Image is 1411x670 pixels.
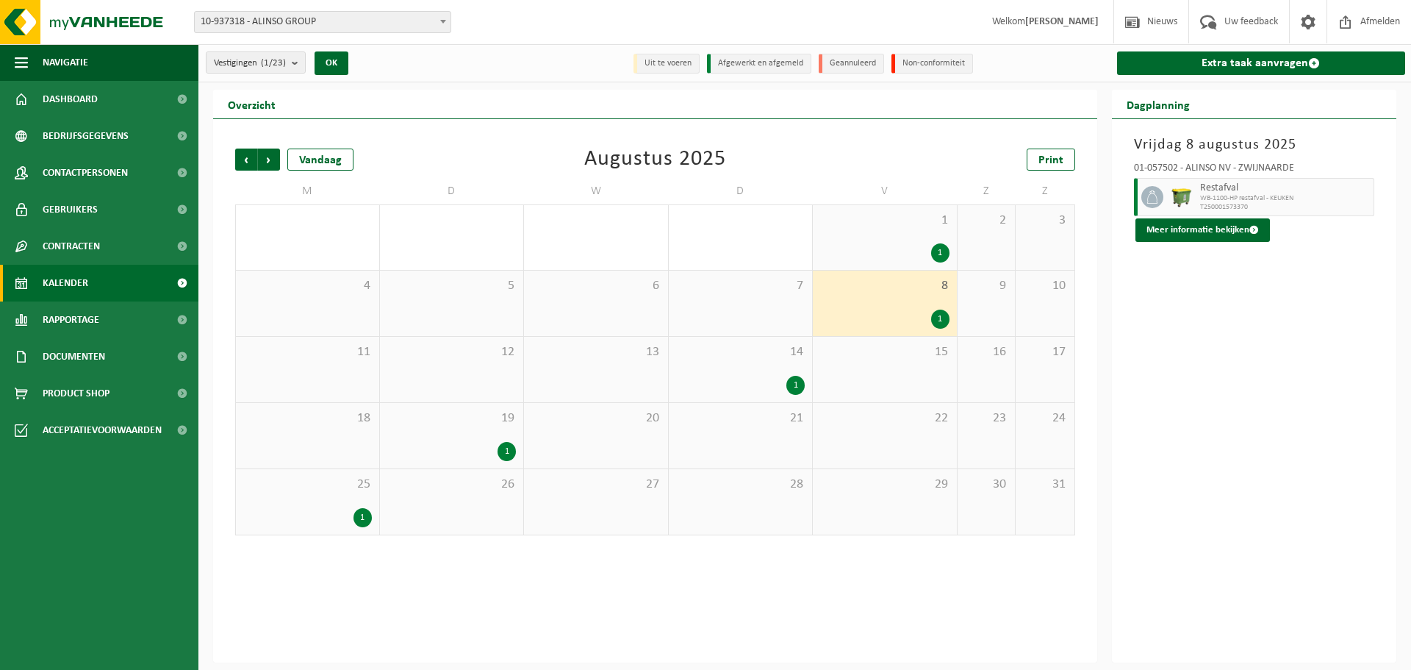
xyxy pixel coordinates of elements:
[206,51,306,74] button: Vestigingen(1/23)
[669,178,814,204] td: D
[820,344,949,360] span: 15
[676,410,805,427] span: 21
[965,344,1008,360] span: 16
[707,54,811,74] li: Afgewerkt en afgemeld
[1135,218,1270,242] button: Meer informatie bekijken
[387,410,517,427] span: 19
[965,278,1008,294] span: 9
[531,410,661,427] span: 20
[213,90,290,118] h2: Overzicht
[1117,51,1406,75] a: Extra taak aanvragen
[813,178,958,204] td: V
[1023,344,1066,360] span: 17
[958,178,1016,204] td: Z
[498,442,516,461] div: 1
[43,191,98,228] span: Gebruikers
[1038,154,1063,166] span: Print
[194,11,451,33] span: 10-937318 - ALINSO GROUP
[287,149,353,171] div: Vandaag
[1171,186,1193,208] img: WB-1100-HPE-GN-50
[820,477,949,493] span: 29
[1200,203,1371,212] span: T250001573370
[965,213,1008,229] span: 2
[820,410,949,427] span: 22
[1016,178,1074,204] td: Z
[235,178,380,204] td: M
[676,278,805,294] span: 7
[214,52,286,74] span: Vestigingen
[243,344,372,360] span: 11
[1200,194,1371,203] span: WB-1100-HP restafval - KEUKEN
[891,54,973,74] li: Non-conformiteit
[43,228,100,265] span: Contracten
[387,278,517,294] span: 5
[387,477,517,493] span: 26
[258,149,280,171] span: Volgende
[1023,213,1066,229] span: 3
[633,54,700,74] li: Uit te voeren
[43,44,88,81] span: Navigatie
[315,51,348,75] button: OK
[43,118,129,154] span: Bedrijfsgegevens
[965,410,1008,427] span: 23
[931,243,949,263] div: 1
[43,338,105,375] span: Documenten
[1200,182,1371,194] span: Restafval
[531,344,661,360] span: 13
[786,376,805,395] div: 1
[243,278,372,294] span: 4
[584,149,726,171] div: Augustus 2025
[380,178,525,204] td: D
[819,54,884,74] li: Geannuleerd
[820,278,949,294] span: 8
[43,302,99,338] span: Rapportage
[195,12,450,32] span: 10-937318 - ALINSO GROUP
[43,265,88,302] span: Kalender
[261,58,286,68] count: (1/23)
[43,81,98,118] span: Dashboard
[353,508,372,527] div: 1
[524,178,669,204] td: W
[387,344,517,360] span: 12
[931,310,949,329] div: 1
[1134,163,1375,178] div: 01-057502 - ALINSO NV - ZWIJNAARDE
[1025,16,1099,27] strong: [PERSON_NAME]
[235,149,257,171] span: Vorige
[820,213,949,229] span: 1
[243,410,372,427] span: 18
[43,154,128,191] span: Contactpersonen
[1134,134,1375,156] h3: Vrijdag 8 augustus 2025
[243,477,372,493] span: 25
[531,278,661,294] span: 6
[1027,149,1075,171] a: Print
[965,477,1008,493] span: 30
[43,375,109,412] span: Product Shop
[676,344,805,360] span: 14
[1023,278,1066,294] span: 10
[43,412,162,449] span: Acceptatievoorwaarden
[1023,410,1066,427] span: 24
[676,477,805,493] span: 28
[1023,477,1066,493] span: 31
[531,477,661,493] span: 27
[1112,90,1204,118] h2: Dagplanning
